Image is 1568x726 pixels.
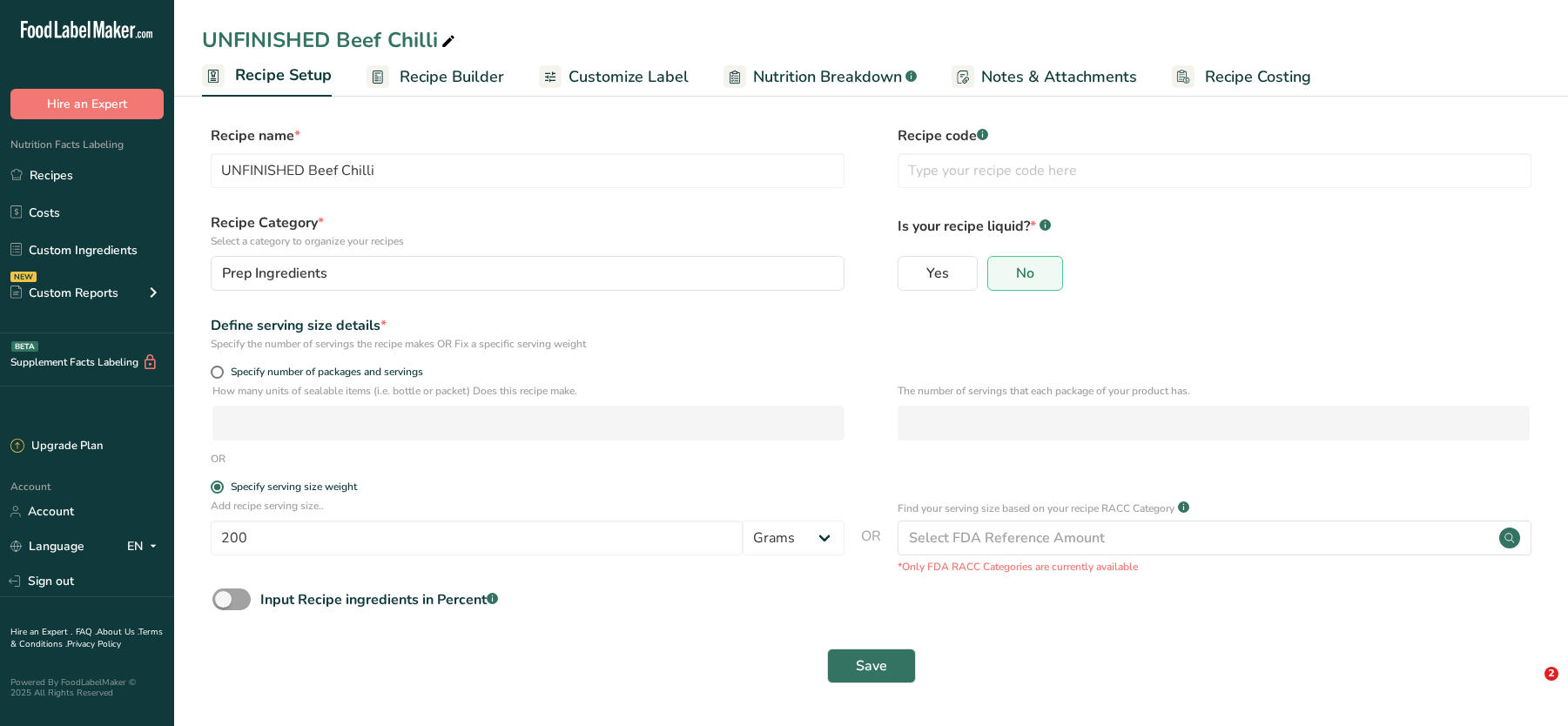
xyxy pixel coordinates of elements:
button: Hire an Expert [10,89,164,119]
p: The number of servings that each package of your product has. [898,383,1530,399]
div: EN [127,536,164,557]
span: Recipe Builder [400,65,504,89]
div: Define serving size details [211,315,845,336]
div: BETA [11,341,38,352]
div: Input Recipe ingredients in Percent [260,589,498,610]
span: Nutrition Breakdown [753,65,902,89]
div: NEW [10,272,37,282]
a: Privacy Policy [67,638,121,650]
a: Customize Label [539,57,689,97]
input: Type your serving size here [211,521,743,555]
p: Select a category to organize your recipes [211,233,845,249]
a: Recipe Setup [202,56,332,97]
div: Upgrade Plan [10,438,103,455]
button: Save [827,649,916,683]
a: Recipe Builder [367,57,504,97]
a: Terms & Conditions . [10,626,163,650]
span: No [1016,265,1034,282]
span: Recipe Costing [1205,65,1311,89]
div: Specify serving size weight [231,481,357,494]
span: OR [861,526,881,575]
div: OR [211,451,225,467]
a: Language [10,531,84,561]
p: *Only FDA RACC Categories are currently available [898,559,1531,575]
div: Select FDA Reference Amount [909,528,1105,548]
label: Recipe Category [211,212,845,249]
a: Hire an Expert . [10,626,72,638]
p: How many units of sealable items (i.e. bottle or packet) Does this recipe make. [212,383,845,399]
p: Is your recipe liquid? [898,212,1531,237]
iframe: Intercom live chat [1509,667,1551,709]
span: Prep Ingredients [222,263,327,284]
p: Find your serving size based on your recipe RACC Category [898,501,1174,516]
div: Custom Reports [10,284,118,302]
a: Notes & Attachments [952,57,1137,97]
button: Prep Ingredients [211,256,845,291]
span: Recipe Setup [235,64,332,87]
input: Type your recipe code here [898,153,1531,188]
span: 2 [1544,667,1558,681]
div: Specify the number of servings the recipe makes OR Fix a specific serving weight [211,336,845,352]
div: UNFINISHED Beef Chilli [202,24,459,56]
span: Notes & Attachments [981,65,1137,89]
span: Yes [926,265,949,282]
a: Nutrition Breakdown [723,57,917,97]
label: Recipe code [898,125,1531,146]
label: Recipe name [211,125,845,146]
span: Specify number of packages and servings [224,366,423,379]
input: Type your recipe name here [211,153,845,188]
a: FAQ . [76,626,97,638]
p: Add recipe serving size.. [211,498,845,514]
a: About Us . [97,626,138,638]
span: Save [856,655,887,676]
span: Customize Label [569,65,689,89]
a: Recipe Costing [1172,57,1311,97]
div: Powered By FoodLabelMaker © 2025 All Rights Reserved [10,677,164,698]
